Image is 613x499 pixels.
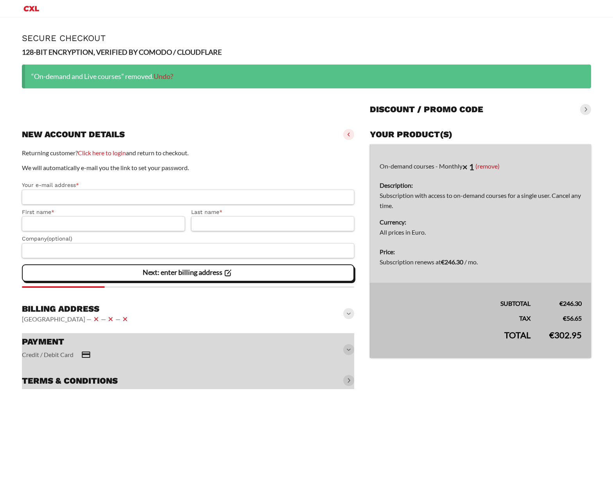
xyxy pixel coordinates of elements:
h3: Billing address [22,303,130,314]
label: First name [22,208,185,217]
h1: Secure Checkout [22,33,591,43]
p: Returning customer? and return to checkout. [22,148,354,158]
h3: Discount / promo code [370,104,483,115]
label: Last name [191,208,354,217]
a: Undo? [154,72,173,81]
p: We will automatically e-mail you the link to set your password. [22,163,354,173]
strong: 128-BIT ENCRYPTION, VERIFIED BY COMODO / CLOUDFLARE [22,48,222,56]
vaadin-button: Next: enter billing address [22,264,354,282]
vaadin-horizontal-layout: [GEOGRAPHIC_DATA] — — — [22,314,130,324]
div: “On-demand and Live courses” removed. [22,65,591,88]
label: Company [22,234,354,243]
a: Click here to login [78,149,126,156]
label: Your e-mail address [22,181,354,190]
span: (optional) [47,235,72,242]
h3: New account details [22,129,125,140]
